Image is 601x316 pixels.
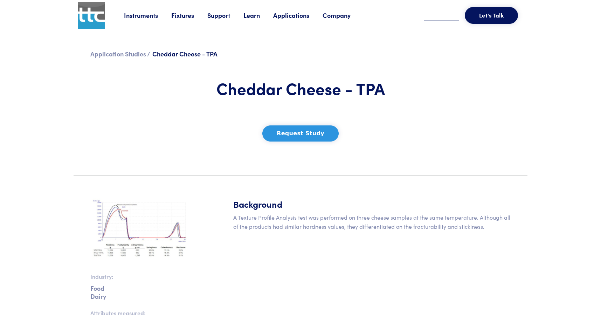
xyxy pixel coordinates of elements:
a: Application Studies / [90,49,150,58]
span: Cheddar Cheese - TPA [152,49,217,58]
h1: Cheddar Cheese - TPA [198,78,403,98]
p: A Texture Profile Analysis test was performed on three cheese samples at the same temperature. Al... [233,213,511,231]
a: Applications [273,11,323,20]
a: Learn [243,11,273,20]
a: Support [207,11,243,20]
a: Instruments [124,11,171,20]
a: Fixtures [171,11,207,20]
img: ttc_logo_1x1_v1.0.png [78,2,105,29]
p: Industry: [90,272,189,281]
button: Let's Talk [465,7,518,24]
p: Food [90,287,189,289]
h5: Background [233,198,511,210]
a: Company [323,11,364,20]
p: Dairy [90,295,189,297]
button: Request Study [262,125,339,142]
